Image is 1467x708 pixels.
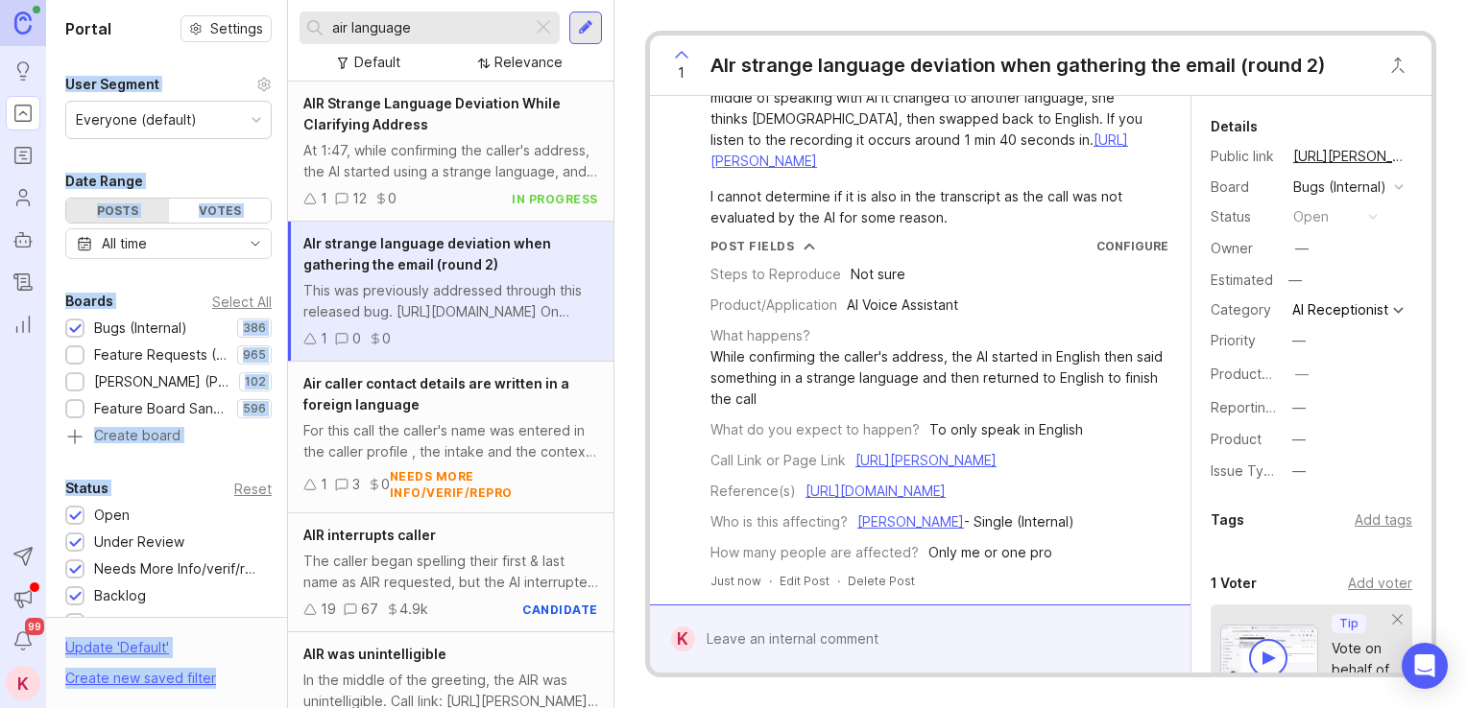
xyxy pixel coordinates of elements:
label: Product [1211,431,1262,447]
div: How many people are affected? [710,542,919,563]
label: ProductboardID [1211,366,1312,382]
div: Status [65,477,108,500]
a: Just now [710,573,761,589]
a: Roadmaps [6,138,40,173]
div: — [1292,460,1306,482]
div: Boards [65,290,113,313]
input: Search... [332,17,524,38]
div: 3 [352,474,360,495]
div: 4.9k [399,599,428,620]
div: — [1292,397,1306,418]
a: [PERSON_NAME] [857,513,964,530]
div: AI Voice Assistant [847,295,958,316]
a: Changelog [6,265,40,299]
div: Candidate [94,612,160,633]
div: I cannot determine if it is also in the transcript as the call was not evaluated by the AI for so... [710,186,1152,228]
span: 1 [678,62,685,83]
div: Needs More Info/verif/repro [94,558,262,579]
div: 0 [381,474,390,495]
div: Create new saved filter [65,668,216,689]
div: Board [1211,177,1278,198]
div: Details [1211,115,1258,138]
div: 1 Voter [1211,572,1257,595]
div: This was previously addressed through this released bug. [URL][DOMAIN_NAME] On [DATE] got an agen... [303,280,598,322]
div: The caller began spelling their first & last name as AIR requested, but the AI interrupted the ca... [303,551,598,593]
div: Feature Board Sandbox [DATE] [94,398,228,419]
div: [PERSON_NAME] (Public) [94,371,229,392]
div: At 1:47, while confirming the caller's address, the AI started using a strange language, and then... [303,140,598,182]
div: — [1283,268,1308,293]
div: Everyone (default) [76,109,197,130]
a: [URL][DOMAIN_NAME] [806,483,946,499]
div: Add tags [1355,509,1412,531]
div: Category [1211,299,1278,320]
div: 1 [321,328,327,349]
div: For this call the caller's name was entered in the caller profile , the intake and the context bo... [303,420,598,462]
div: What do you expect to happen? [710,419,920,440]
p: 596 [243,401,266,416]
div: Open [94,505,130,526]
div: K [671,626,695,651]
div: Feature Requests (Internal) [94,344,228,366]
div: Product/Application [710,295,837,316]
div: 1 [321,188,327,209]
div: 0 [382,328,391,349]
button: Notifications [6,624,40,658]
button: Send to Autopilot [6,539,40,574]
div: Posts [66,199,169,223]
p: 386 [243,320,266,336]
h1: Portal [65,17,111,40]
div: K [6,666,40,700]
div: Votes [169,199,272,223]
div: 67 [361,599,378,620]
label: Issue Type [1211,462,1281,479]
a: AIR interrupts callerThe caller began spelling their first & last name as AIR requested, but the ... [288,513,613,632]
a: Autopilot [6,223,40,257]
div: Vote on behalf of your users [1332,638,1399,701]
div: Add voter [1348,573,1412,594]
div: AI Receptionist [1292,303,1388,317]
a: AIr strange language deviation when gathering the email (round 2)This was previously addressed th... [288,222,613,362]
span: AIR Strange Language Deviation While Clarifying Address [303,95,561,132]
a: Reporting [6,307,40,342]
button: Post Fields [710,238,816,254]
div: On [DATE] got an agent report that The caller stated that in the middle of speaking with AI it ch... [710,66,1152,172]
div: · [837,573,840,589]
div: 19 [321,599,336,620]
img: Canny Home [14,12,32,34]
a: Settings [180,15,272,42]
div: To only speak in English [929,419,1083,440]
span: AIR interrupts caller [303,527,436,543]
a: Ideas [6,54,40,88]
div: Who is this affecting? [710,511,848,532]
div: Reset [234,484,272,494]
div: 0 [352,328,361,349]
a: Create board [65,429,272,446]
div: Backlog [94,585,146,606]
div: Update ' Default ' [65,637,169,668]
div: open [1293,206,1329,227]
div: Estimated [1211,273,1273,287]
div: Public link [1211,146,1278,167]
span: Settings [210,19,263,38]
span: AIR was unintelligible [303,646,446,662]
div: Reference(s) [710,481,796,502]
a: Portal [6,96,40,130]
div: Steps to Reproduce [710,264,841,285]
div: While confirming the caller's address, the AI started in English then said something in a strange... [710,346,1168,410]
div: — [1295,238,1309,259]
div: Call Link or Page Link [710,450,846,471]
div: Open Intercom Messenger [1402,643,1448,689]
button: Close button [1379,46,1417,84]
button: ProductboardID [1289,362,1314,387]
span: Air caller contact details are written in a foreign language [303,375,569,413]
div: Relevance [494,52,563,73]
a: [URL][PERSON_NAME] [1287,144,1412,169]
div: Only me or one pro [928,542,1052,563]
div: — [1292,330,1306,351]
p: 965 [243,347,266,363]
div: 1 [321,474,327,495]
div: Bugs (Internal) [1293,177,1386,198]
div: Post Fields [710,238,795,254]
div: Owner [1211,238,1278,259]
